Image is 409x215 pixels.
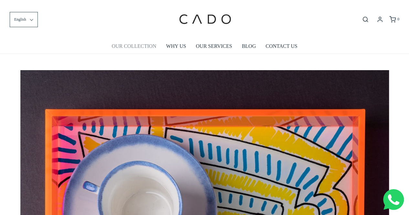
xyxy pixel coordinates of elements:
[14,16,26,23] span: English
[265,39,297,54] a: CONTACT US
[383,189,404,210] img: Whatsapp
[389,16,399,23] a: 0
[184,54,215,59] span: Number of gifts
[360,16,371,23] button: Open search bar
[112,39,156,54] a: OUR COLLECTION
[196,39,232,54] a: OUR SERVICES
[184,27,216,32] span: Company name
[166,39,186,54] a: WHY US
[184,1,205,6] span: Last name
[177,5,232,34] img: cadogifting
[397,17,399,21] span: 0
[10,12,38,27] button: English
[242,39,256,54] a: BLOG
